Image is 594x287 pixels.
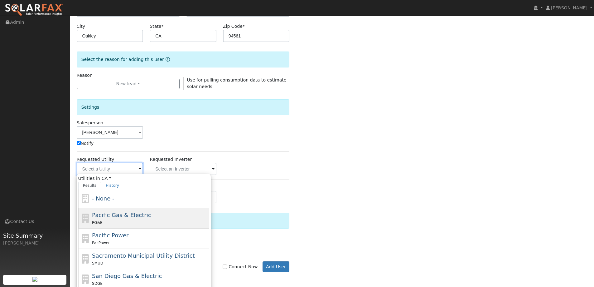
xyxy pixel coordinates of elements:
span: PacPower [92,241,110,245]
a: Reason for new user [164,57,170,62]
span: SDGE [92,281,103,286]
label: State [150,23,163,30]
span: Site Summary [3,231,67,240]
label: City [77,23,85,30]
label: Salesperson [77,120,104,126]
button: Add User [263,261,290,272]
label: Requested Utility [77,156,114,163]
label: Reason [77,72,93,79]
a: Results [78,182,101,189]
img: retrieve [32,277,37,282]
a: History [101,182,124,189]
div: Settings [77,99,290,115]
input: Select a Utility [77,163,143,175]
span: Pacific Power [92,232,128,239]
span: San Diego Gas & Electric [92,273,162,279]
label: Zip Code [223,23,245,30]
input: Select a User [77,126,143,139]
div: Select the reason for adding this user [77,52,290,67]
input: Select an Inverter [150,163,216,175]
label: Requested Inverter [150,156,192,163]
div: [PERSON_NAME] [3,240,67,246]
input: Connect Now [223,265,227,269]
label: Connect Now [223,264,258,270]
span: Sacramento Municipal Utility District [92,252,195,259]
span: Required [161,24,163,29]
span: Utilities in [78,175,209,182]
span: Pacific Gas & Electric [92,212,151,218]
span: - None - [92,195,114,202]
button: New lead [77,79,180,89]
span: [PERSON_NAME] [551,5,587,10]
input: Notify [77,141,81,145]
label: Notify [77,140,94,147]
a: CA [102,175,111,182]
span: SMUD [92,261,103,265]
span: PG&E [92,220,102,225]
img: SolarFax [5,3,63,17]
span: Required [243,24,245,29]
span: Use for pulling consumption data to estimate solar needs [187,77,287,89]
